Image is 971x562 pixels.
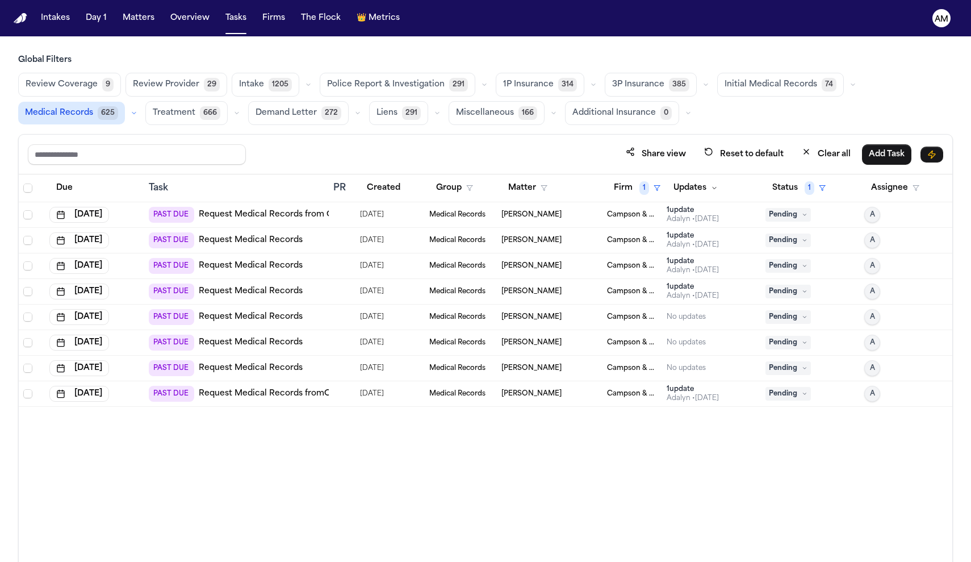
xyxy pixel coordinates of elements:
button: A [864,335,880,351]
button: 1P Insurance314 [496,73,584,97]
span: 9/17/2025, 1:40:11 PM [360,284,384,299]
button: Tasks [221,8,251,28]
span: 3P Insurance [612,79,664,90]
span: 9/17/2025, 11:49:04 AM [360,360,384,376]
span: Medical Records [429,261,485,270]
span: 8/8/2025, 12:55:12 PM [360,258,384,274]
div: Task [149,181,324,195]
span: PAST DUE [149,284,194,299]
div: No updates [667,338,706,347]
span: 1205 [269,78,292,91]
button: A [864,284,880,299]
button: [DATE] [49,258,109,274]
button: [DATE] [49,360,109,376]
button: A [864,309,880,325]
a: Day 1 [81,8,111,28]
span: PAST DUE [149,335,194,351]
span: Review Provider [133,79,199,90]
span: Campson & Campson [607,236,658,245]
span: Medical Records [429,338,485,347]
span: Medical Records [429,313,485,322]
button: A [864,386,880,402]
span: 7/3/2025, 8:57:06 AM [360,232,384,248]
button: Assignee [864,178,926,198]
span: 666 [200,106,220,120]
button: A [864,258,880,274]
button: Matter [501,178,554,198]
span: Pending [765,387,811,401]
span: crown [357,13,366,24]
button: Updates [667,178,725,198]
span: 385 [669,78,689,91]
span: 625 [98,106,118,120]
span: Medical Records [25,107,93,119]
div: Last updated by Adalyn at 9/23/2025, 10:57:14 AM [667,240,719,249]
span: 8/28/2025, 7:39:20 AM [360,309,384,325]
div: No updates [667,313,706,322]
span: 9/17/2025, 12:27:38 PM [360,335,384,351]
span: Pending [765,336,811,349]
button: Status1 [765,178,832,198]
button: Miscellaneous166 [449,101,545,125]
span: Intake [239,79,264,90]
span: 166 [518,106,537,120]
span: Pending [765,234,811,247]
button: [DATE] [49,207,109,223]
span: Judith Faivre [501,210,562,219]
span: PAST DUE [149,207,194,223]
div: 1 update [667,257,719,266]
button: Firms [258,8,290,28]
span: PAST DUE [149,386,194,402]
span: Luis Rivera Rivera [501,236,562,245]
span: Pending [765,310,811,324]
span: 74 [822,78,836,91]
button: Review Provider29 [125,73,227,97]
span: 1 [639,181,649,195]
span: A [870,287,875,296]
a: Request Medical Records [199,363,303,374]
span: Treatment [153,107,195,119]
span: Campson & Campson [607,338,658,347]
span: Review Coverage [26,79,98,90]
span: Additional Insurance [572,107,656,119]
h3: Global Filters [18,55,953,66]
span: Campson & Campson [607,313,658,322]
button: Matters [118,8,159,28]
button: Initial Medical Records74 [717,73,844,97]
span: Mohammad Ahmed [501,313,562,322]
span: A [870,313,875,322]
button: Police Report & Investigation291 [320,73,475,97]
button: Intakes [36,8,74,28]
span: Pending [765,259,811,273]
span: A [870,261,875,270]
div: 1 update [667,385,719,394]
span: Campson & Campson [607,389,658,398]
span: Police Report & Investigation [327,79,445,90]
span: Campson & Campson [607,210,658,219]
span: PAST DUE [149,232,194,248]
button: A [864,232,880,248]
a: Request Medical Records [199,337,303,348]
span: Select row [23,313,32,322]
button: A [864,207,880,223]
span: 314 [558,78,577,91]
a: crownMetrics [352,8,404,28]
a: Request Medical Records [199,286,303,297]
span: Select row [23,236,32,245]
span: Medical Records [429,389,485,398]
a: Request Medical Records fromOrlando Health [GEOGRAPHIC_DATA] – [GEOGRAPHIC_DATA] [199,388,575,399]
a: Home [14,13,27,24]
div: 1 update [667,231,719,240]
button: Firm1 [607,178,667,198]
button: The Flock [296,8,345,28]
span: Metrics [369,13,400,24]
text: AM [935,15,948,23]
span: PAST DUE [149,258,194,274]
a: Request Medical Records from Orlando Health [199,209,388,220]
span: Jacqueline Portugal [501,261,562,270]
